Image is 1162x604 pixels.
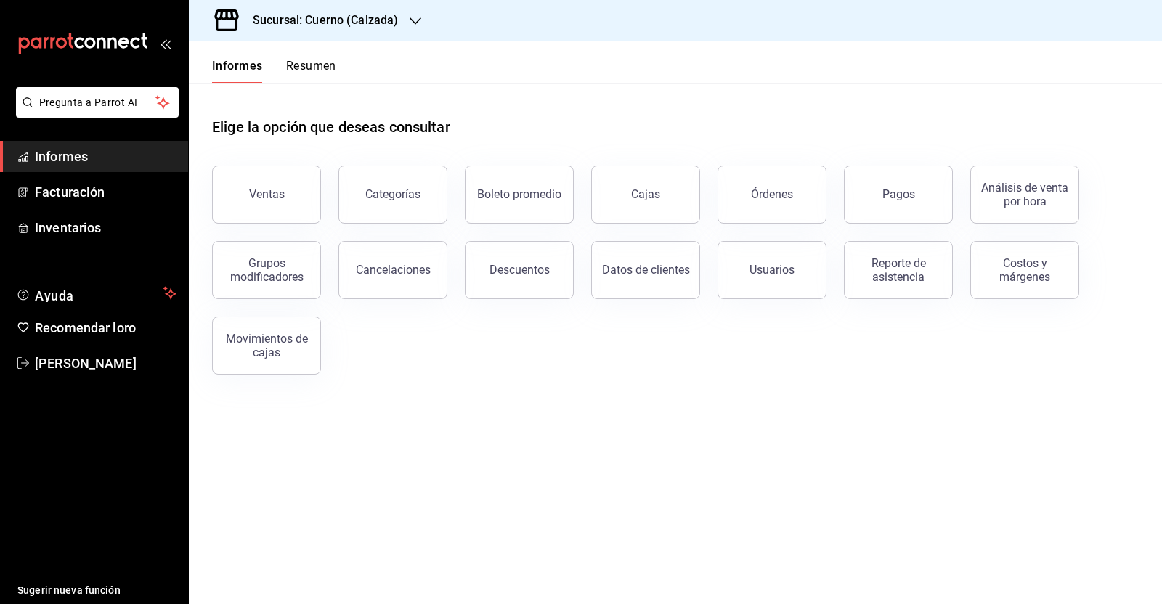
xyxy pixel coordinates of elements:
button: Reporte de asistencia [844,241,953,299]
font: Pagos [882,187,915,201]
font: Cancelaciones [356,263,431,277]
button: Cancelaciones [338,241,447,299]
button: Análisis de venta por hora [970,166,1079,224]
font: Usuarios [749,263,795,277]
font: Informes [212,59,263,73]
font: Movimientos de cajas [226,332,308,359]
a: Pregunta a Parrot AI [10,105,179,121]
font: Sucursal: Cuerno (Calzada) [253,13,398,27]
font: Resumen [286,59,336,73]
font: Reporte de asistencia [871,256,926,284]
font: Ayuda [35,288,74,303]
button: Datos de clientes [591,241,700,299]
button: Pagos [844,166,953,224]
button: Boleto promedio [465,166,574,224]
font: Grupos modificadores [230,256,304,284]
font: Recomendar loro [35,320,136,335]
button: Descuentos [465,241,574,299]
div: pestañas de navegación [212,58,336,83]
font: Cajas [631,187,661,201]
button: Movimientos de cajas [212,317,321,375]
font: Costos y márgenes [999,256,1050,284]
font: Facturación [35,184,105,200]
font: Boleto promedio [477,187,561,201]
button: Órdenes [718,166,826,224]
font: Análisis de venta por hora [981,181,1068,208]
button: Usuarios [718,241,826,299]
button: Categorías [338,166,447,224]
font: Categorías [365,187,420,201]
font: [PERSON_NAME] [35,356,137,371]
font: Órdenes [751,187,793,201]
a: Cajas [591,166,700,224]
font: Informes [35,149,88,164]
font: Ventas [249,187,285,201]
font: Descuentos [489,263,550,277]
font: Sugerir nueva función [17,584,121,596]
button: Costos y márgenes [970,241,1079,299]
button: Pregunta a Parrot AI [16,87,179,118]
button: abrir_cajón_menú [160,38,171,49]
font: Pregunta a Parrot AI [39,97,138,108]
font: Datos de clientes [602,263,690,277]
font: Elige la opción que deseas consultar [212,118,450,136]
font: Inventarios [35,220,101,235]
button: Ventas [212,166,321,224]
button: Grupos modificadores [212,241,321,299]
